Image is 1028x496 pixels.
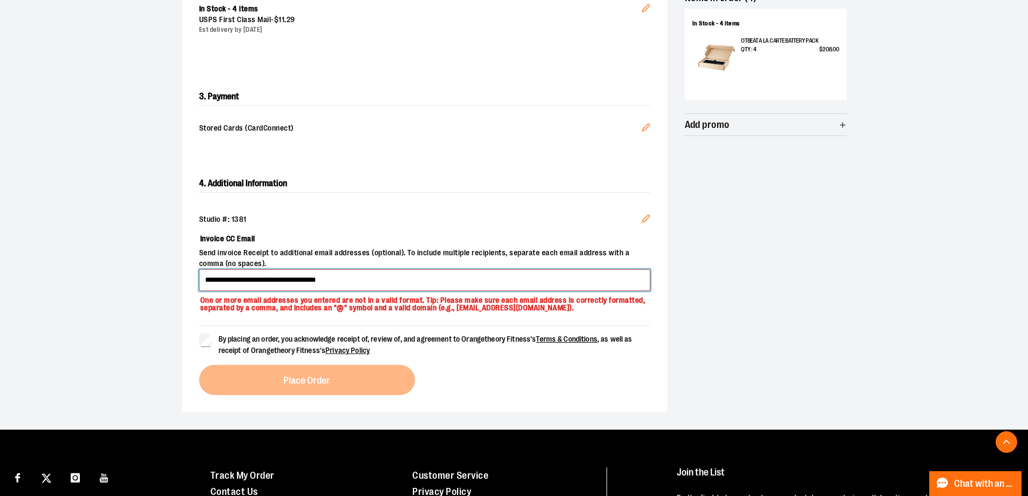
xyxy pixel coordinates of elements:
button: Chat with an Expert [929,471,1022,496]
a: Visit our Youtube page [95,467,114,486]
div: USPS First Class Mail - [199,15,642,25]
button: Back To Top [996,431,1017,453]
a: Visit our Instagram page [66,467,85,486]
span: $ [274,15,279,24]
span: 00 [833,46,839,53]
div: In Stock - 4 items [692,19,839,28]
span: 29 [287,15,295,24]
a: Visit our Facebook page [8,467,27,486]
span: Add promo [685,120,730,130]
span: By placing an order, you acknowledge receipt of, review of, and agreement to Orangetheory Fitness... [219,335,632,355]
p: One or more email addresses you entered are not in a valid format. Tip: Please make sure each ema... [199,291,650,312]
span: $ [819,46,822,53]
div: Est delivery by [DATE] [199,25,642,35]
span: 208 [822,46,832,53]
span: . [284,15,287,24]
a: Customer Service [412,470,488,481]
label: Invoice CC Email [199,229,650,248]
div: In Stock - 4 items [199,4,642,15]
a: Terms & Conditions [536,335,597,343]
span: Send invoice Receipt to additional email addresses (optional). To include multiple recipients, se... [199,248,650,269]
span: Chat with an Expert [954,479,1015,489]
h2: 3. Payment [199,88,650,106]
button: Edit [633,114,659,144]
div: Studio #: 1381 [199,214,650,225]
span: . [832,46,833,53]
a: Track My Order [210,470,275,481]
span: Stored Cards (CardConnect) [199,123,642,135]
p: OTbeat A LA Carte Battery Pack [741,37,839,45]
button: Edit [633,206,659,235]
span: Qty : 4 [741,45,756,54]
a: Visit our X page [37,467,56,486]
h4: Join the List [677,467,1003,487]
img: Twitter [42,473,51,483]
h2: 4. Additional Information [199,175,650,193]
button: Add promo [685,114,847,135]
span: 11 [278,15,284,24]
input: By placing an order, you acknowledge receipt of, review of, and agreement to Orangetheory Fitness... [199,334,212,346]
a: Privacy Policy [325,346,370,355]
